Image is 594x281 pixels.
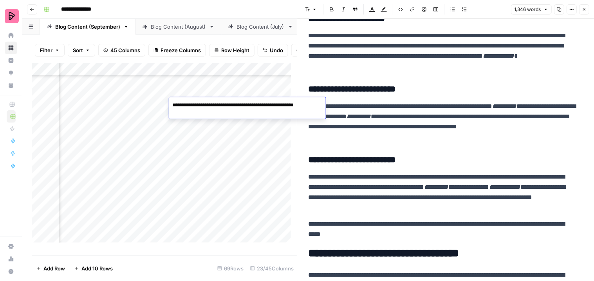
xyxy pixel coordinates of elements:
[5,42,17,54] a: Browse
[98,44,145,57] button: 45 Columns
[32,262,70,275] button: Add Row
[35,44,65,57] button: Filter
[5,9,19,23] img: Preply Logo
[214,262,247,275] div: 69 Rows
[5,6,17,26] button: Workspace: Preply
[55,23,120,31] div: Blog Content (September)
[40,19,135,35] a: Blog Content (September)
[247,262,297,275] div: 23/45 Columns
[81,265,113,272] span: Add 10 Rows
[40,46,52,54] span: Filter
[5,79,17,92] a: Your Data
[5,240,17,253] a: Settings
[5,54,17,67] a: Insights
[5,253,17,265] a: Usage
[511,4,552,15] button: 1,346 words
[148,44,206,57] button: Freeze Columns
[258,44,288,57] button: Undo
[209,44,255,57] button: Row Height
[73,46,83,54] span: Sort
[70,262,117,275] button: Add 10 Rows
[515,6,541,13] span: 1,346 words
[110,46,140,54] span: 45 Columns
[5,67,17,79] a: Opportunities
[221,19,300,35] a: Blog Content (July)
[135,19,221,35] a: Blog Content (August)
[221,46,249,54] span: Row Height
[151,23,206,31] div: Blog Content (August)
[5,29,17,42] a: Home
[270,46,283,54] span: Undo
[161,46,201,54] span: Freeze Columns
[5,265,17,278] button: Help + Support
[237,23,285,31] div: Blog Content (July)
[68,44,95,57] button: Sort
[43,265,65,272] span: Add Row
